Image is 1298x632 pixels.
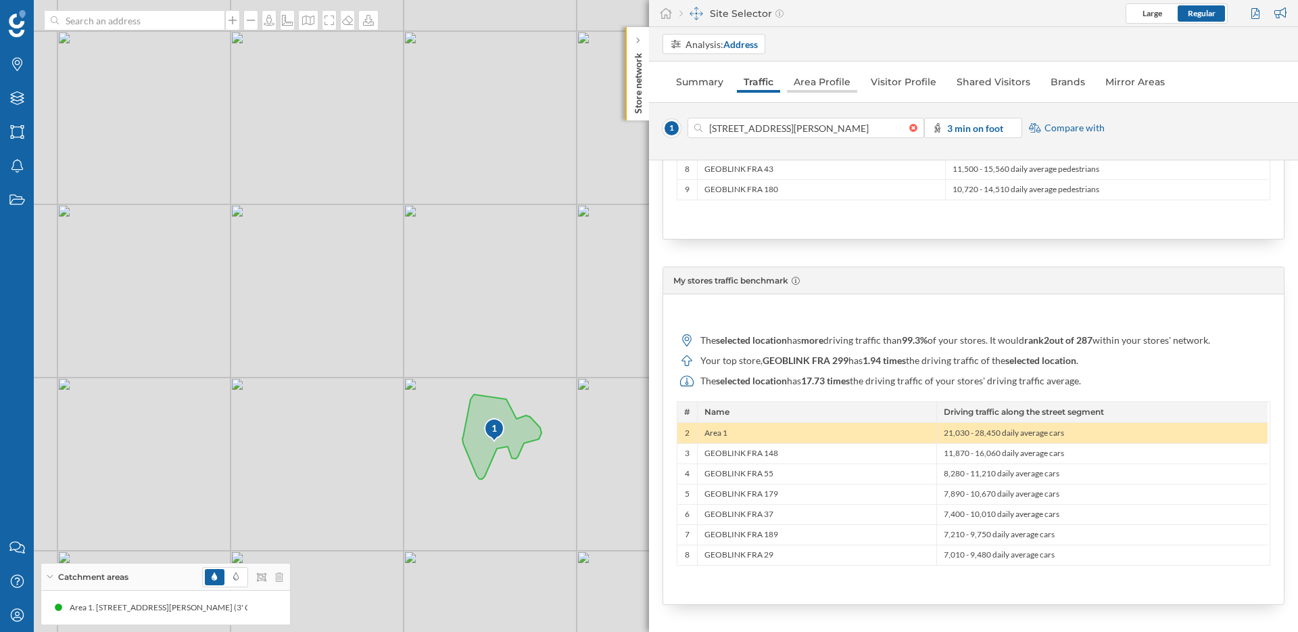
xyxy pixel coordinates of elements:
[801,375,825,386] span: 17.73
[697,464,936,484] div: GEOBLINK FRA 55
[787,71,857,93] a: Area Profile
[883,355,906,366] span: times
[944,407,1104,417] span: Driving traffic along the street segment
[950,71,1037,93] a: Shared Visitors
[663,119,681,137] span: 1
[1076,355,1078,366] span: .
[945,179,1268,200] div: 10,720 - 14,510 daily average pedestrians
[1188,8,1216,18] span: Regular
[697,423,936,443] div: Area 1
[827,375,850,386] span: times
[716,334,787,346] span: selected location
[690,7,703,20] img: dashboards-manager.svg
[697,545,936,565] div: GEOBLINK FRA 29
[28,9,77,22] span: Support
[1099,71,1172,93] a: Mirror Areas
[763,355,848,366] span: GEOBLINK FRA 299
[677,423,697,443] div: 2
[1143,8,1162,18] span: Large
[686,37,758,51] div: Analysis:
[787,375,801,386] span: has
[947,122,1003,134] strong: 3 min on foot
[936,504,1268,524] div: 7,400 - 10,010 daily average cars
[46,601,258,614] div: Area 1. [STREET_ADDRESS][PERSON_NAME] (3' On foot)
[677,159,697,179] div: 8
[700,355,763,366] span: Your top store,
[697,179,945,200] div: GEOBLINK FRA 180
[677,524,697,545] div: 7
[697,443,936,464] div: GEOBLINK FRA 148
[697,159,945,179] div: GEOBLINK FRA 43
[723,39,758,50] strong: Address
[673,275,788,287] span: My stores traffic benchmark
[936,524,1268,545] div: 7,210 - 9,750 daily average cars
[936,423,1268,443] div: 21,030 - 28,450 daily average cars
[716,375,787,386] span: selected location
[679,7,784,20] div: Site Selector
[697,484,936,504] div: GEOBLINK FRA 179
[677,443,697,464] div: 3
[677,484,697,504] div: 5
[936,464,1268,484] div: 8,280 - 11,210 daily average cars
[801,334,823,346] span: more
[483,417,504,442] div: 1
[677,402,697,422] div: #
[945,159,1268,179] div: 11,500 - 15,560 daily average pedestrians
[677,545,697,565] div: 8
[1044,71,1092,93] a: Brands
[677,464,697,484] div: 4
[697,504,936,524] div: GEOBLINK FRA 37
[936,484,1268,504] div: 7,890 - 10,670 daily average cars
[1049,334,1074,346] span: out of
[823,334,902,346] span: driving traffic than
[936,545,1268,565] div: 7,010 - 9,480 daily average cars
[848,355,863,366] span: has
[483,417,506,444] img: pois-map-marker.svg
[850,375,1081,386] span: the driving traffic of your stores' driving traffic average.
[1044,334,1049,346] span: 2
[1092,334,1210,346] span: within your stores' network.
[697,402,936,422] div: Name
[700,375,716,386] span: The
[669,71,730,93] a: Summary
[1024,334,1044,346] span: rank
[936,443,1268,464] div: 11,870 - 16,060 daily average cars
[677,179,697,200] div: 9
[677,504,697,524] div: 6
[483,422,506,435] div: 1
[697,524,936,545] div: GEOBLINK FRA 189
[631,47,645,114] p: Store network
[9,10,26,37] img: Geoblink Logo
[863,355,881,366] span: 1.94
[58,571,128,583] span: Catchment areas
[1044,121,1105,135] span: Compare with
[787,334,801,346] span: has
[902,334,928,346] span: 99.3%
[928,334,1024,346] span: of your stores. It would
[1076,334,1092,346] span: 287
[864,71,943,93] a: Visitor Profile
[906,355,1005,366] span: the driving traffic of the
[1005,355,1076,366] span: selected location
[737,71,780,93] a: Traffic
[700,334,716,346] span: The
